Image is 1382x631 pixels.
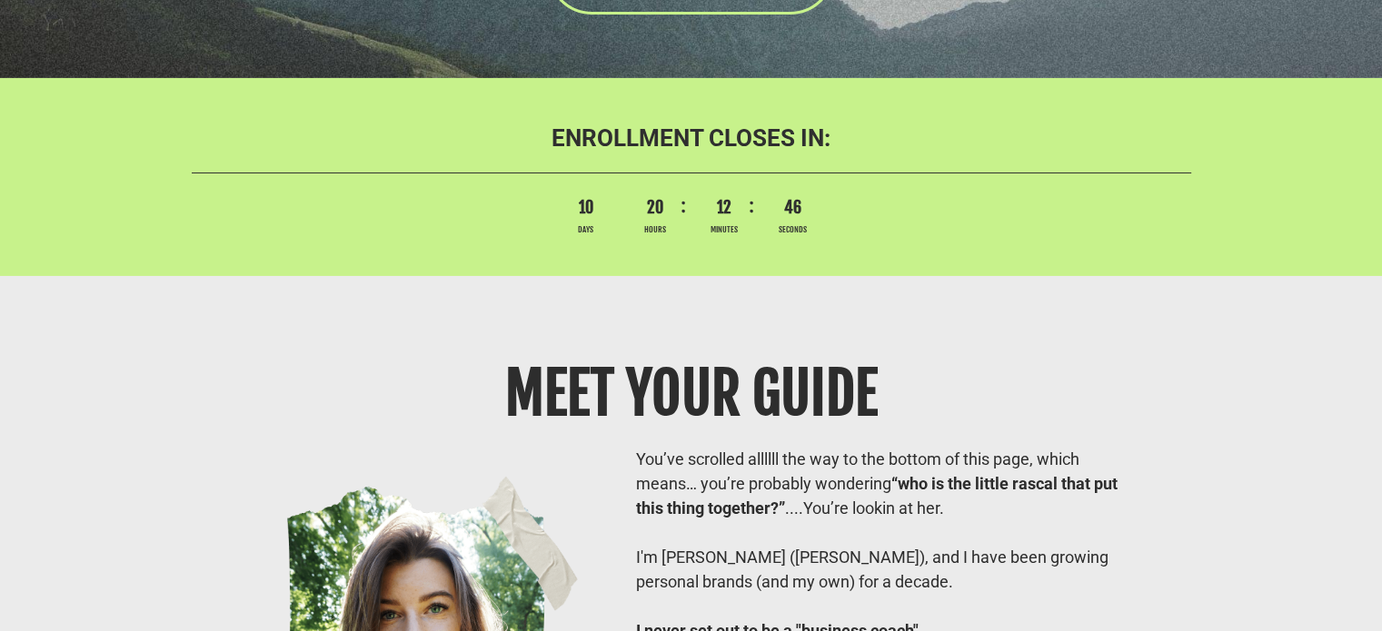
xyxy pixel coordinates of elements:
div: You’ve scrolled allllll the way to the bottom of this page, which means… you’re probably wonderin... [636,447,1137,520]
span: Seconds [768,224,819,236]
span: Minutes [699,224,750,236]
div: I'm [PERSON_NAME] ([PERSON_NAME]), and I have been growing personal brands (and my own) for a dec... [636,545,1137,594]
span: 20 [630,196,681,220]
span: 10 [561,196,611,220]
b: ENROLLMENT CLOSES IN: [552,124,830,152]
span: Days [561,224,611,236]
span: 12 [699,196,750,220]
span: 46 [768,196,819,220]
b: Meet Your GUIDE [505,358,878,429]
span: Hours [630,224,681,236]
